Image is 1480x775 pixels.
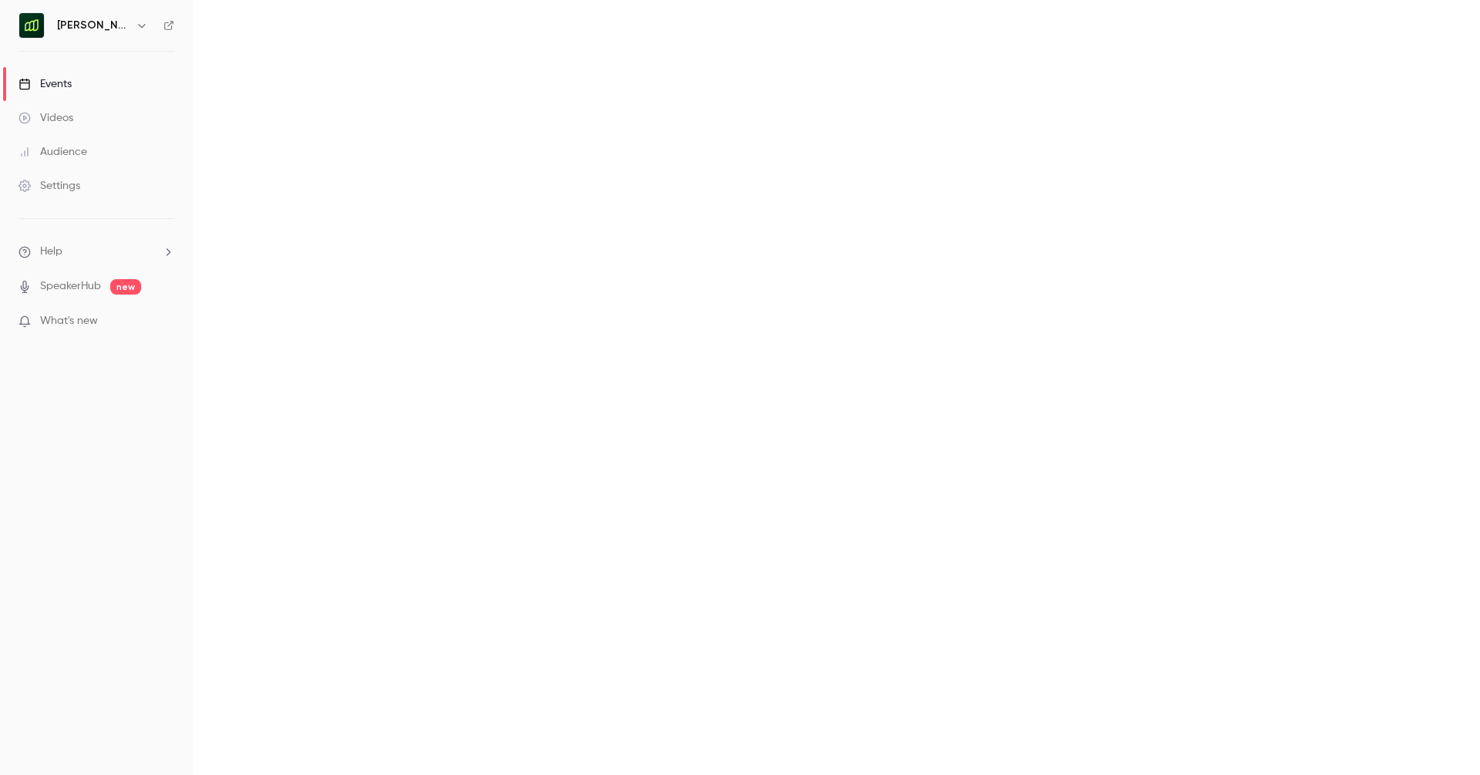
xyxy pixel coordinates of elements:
img: Moss (EN) [19,13,44,38]
div: Events [18,76,72,92]
h6: [PERSON_NAME] (EN) [57,18,129,33]
a: SpeakerHub [40,278,101,295]
span: Help [40,244,62,260]
span: What's new [40,313,98,329]
div: Settings [18,178,80,194]
span: new [110,279,141,295]
div: Audience [18,144,87,160]
li: help-dropdown-opener [18,244,174,260]
div: Videos [18,110,73,126]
